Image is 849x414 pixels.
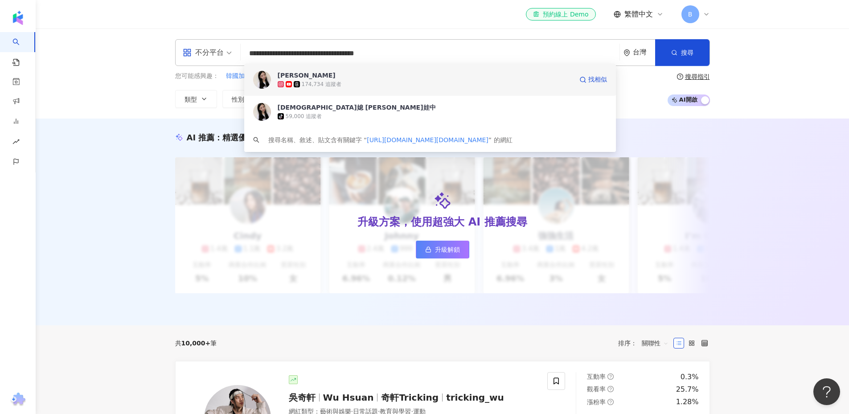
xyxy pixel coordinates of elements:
span: question-circle [607,399,614,405]
span: 觀看率 [587,385,606,393]
div: 25.7% [676,385,699,394]
span: 性別 [232,96,244,103]
span: 互動率 [587,373,606,380]
span: search [253,137,259,143]
span: question-circle [677,74,683,80]
button: 韓國加絨 [226,71,251,81]
span: 韓國加絨 [226,72,251,81]
span: 10,000+ [181,340,211,347]
a: search [12,32,30,67]
div: 174,734 追蹤者 [302,81,341,88]
div: 0.3% [681,372,699,382]
iframe: Help Scout Beacon - Open [813,378,840,405]
a: 升級解鎖 [416,241,469,258]
div: 台灣 [633,49,655,56]
button: 類型 [175,90,217,108]
span: tricking_wu [446,392,504,403]
span: question-circle [607,373,614,380]
div: 搜尋指引 [685,73,710,80]
span: 吳奇軒 [289,392,316,403]
div: 59,000 追蹤者 [286,113,322,120]
span: 類型 [185,96,197,103]
div: [PERSON_NAME] [278,71,336,80]
span: 關聯性 [642,336,669,350]
div: 搜尋名稱、敘述、貼文含有關鍵字 “ ” 的網紅 [268,135,513,145]
a: 預約線上 Demo [526,8,595,20]
button: 性別 [222,90,264,108]
img: KOL Avatar [253,103,271,121]
span: 您可能感興趣： [175,72,219,81]
a: 找相似 [579,71,607,89]
div: 共 筆 [175,340,217,347]
span: 升級解鎖 [435,246,460,253]
span: [URL][DOMAIN_NAME][DOMAIN_NAME] [367,136,488,143]
div: 1.28% [676,397,699,407]
div: 不分平台 [183,45,224,60]
span: 精選優質網紅 [222,133,271,142]
div: [DEMOGRAPHIC_DATA]媳 [PERSON_NAME]娃中 [278,103,436,112]
span: 搜尋 [681,49,693,56]
span: rise [12,133,20,153]
img: logo icon [11,11,25,25]
span: environment [623,49,630,56]
img: KOL Avatar [253,71,271,89]
span: 繁體中文 [624,9,653,19]
span: B [688,9,693,19]
img: chrome extension [9,393,27,407]
span: Wu Hsuan [323,392,374,403]
div: 排序： [618,336,673,350]
span: 漲粉率 [587,398,606,406]
div: 升級方案，使用超強大 AI 推薦搜尋 [357,215,527,230]
span: 找相似 [588,75,607,84]
span: 奇軒Tricking [381,392,439,403]
span: appstore [183,48,192,57]
button: 搜尋 [655,39,710,66]
span: question-circle [607,386,614,392]
div: AI 推薦 ： [187,132,271,143]
div: 預約線上 Demo [533,10,588,19]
